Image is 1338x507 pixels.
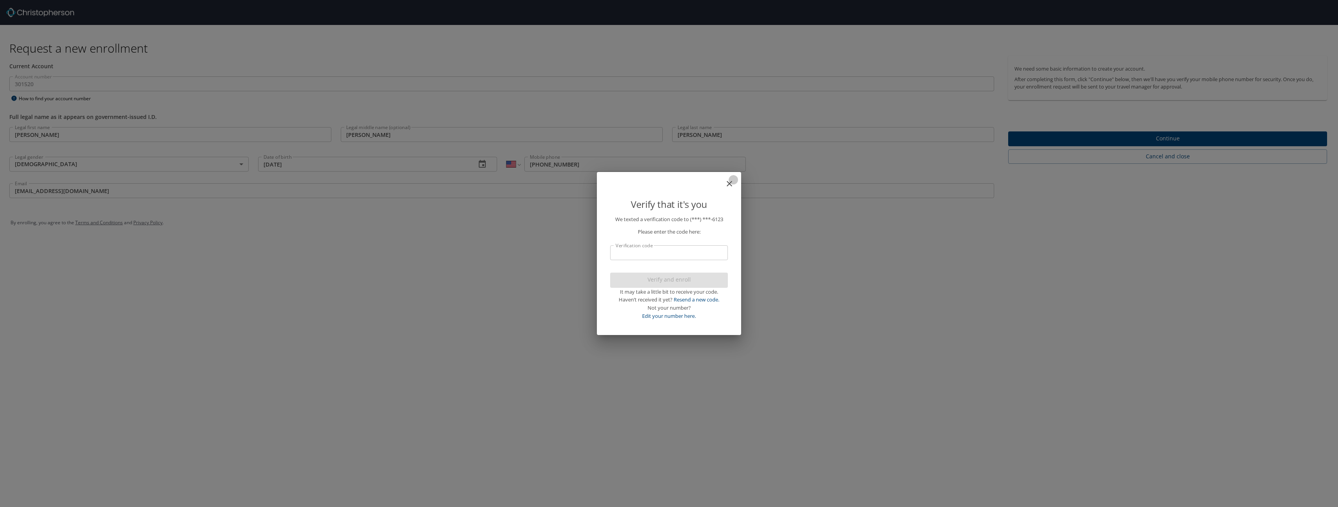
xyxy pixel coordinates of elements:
[610,228,728,236] p: Please enter the code here:
[610,215,728,223] p: We texted a verification code to (***) ***- 6123
[642,312,696,319] a: Edit your number here.
[610,288,728,296] div: It may take a little bit to receive your code.
[674,296,719,303] a: Resend a new code.
[729,175,738,184] button: close
[610,296,728,304] div: Haven’t received it yet?
[610,304,728,312] div: Not your number?
[610,197,728,212] p: Verify that it's you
